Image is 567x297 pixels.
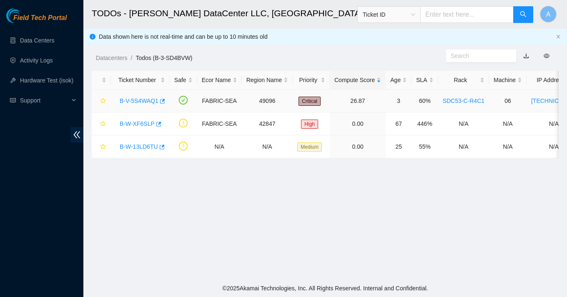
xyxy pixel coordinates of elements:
[96,117,106,130] button: star
[513,6,533,23] button: search
[544,53,549,59] span: eye
[299,97,321,106] span: Critical
[100,98,106,105] span: star
[197,135,242,158] td: N/A
[242,90,293,112] td: 49096
[96,94,106,107] button: star
[120,97,158,104] a: B-V-5S4WAQ1
[179,142,188,150] span: exclamation-circle
[330,112,386,135] td: 0.00
[100,121,106,127] span: star
[20,37,54,44] a: Data Centers
[197,90,242,112] td: FABRIC-SEA
[10,97,16,103] span: read
[411,112,438,135] td: 446%
[556,34,561,40] button: close
[100,144,106,150] span: star
[411,135,438,158] td: 55%
[70,127,83,142] span: double-left
[120,120,155,127] a: B-W-XF6SLP
[438,112,489,135] td: N/A
[130,55,132,61] span: /
[242,112,293,135] td: 42847
[297,142,322,152] span: Medium
[386,90,411,112] td: 3
[135,55,192,61] a: Todos (B-3-SD4BVW)
[120,143,158,150] a: B-W-13LD6TU
[301,120,318,129] span: High
[363,8,415,21] span: Ticket ID
[13,14,67,22] span: Field Tech Portal
[179,96,188,105] span: check-circle
[96,140,106,153] button: star
[443,97,484,104] a: SDC53-C-R4C1
[20,92,69,109] span: Support
[386,112,411,135] td: 67
[179,119,188,127] span: exclamation-circle
[330,135,386,158] td: 0.00
[523,52,529,59] a: download
[20,57,53,64] a: Activity Logs
[96,55,127,61] a: Datacenters
[489,90,527,112] td: 06
[546,9,551,20] span: A
[489,135,527,158] td: N/A
[556,34,561,39] span: close
[520,11,527,19] span: search
[386,135,411,158] td: 25
[489,112,527,135] td: N/A
[242,135,293,158] td: N/A
[540,6,557,22] button: A
[330,90,386,112] td: 26.87
[411,90,438,112] td: 60%
[438,135,489,158] td: N/A
[83,280,567,297] footer: © 2025 Akamai Technologies, Inc. All Rights Reserved. Internal and Confidential.
[20,77,73,84] a: Hardware Test (isok)
[6,8,42,23] img: Akamai Technologies
[6,15,67,26] a: Akamai TechnologiesField Tech Portal
[451,51,505,60] input: Search
[420,6,514,23] input: Enter text here...
[517,49,535,62] button: download
[197,112,242,135] td: FABRIC-SEA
